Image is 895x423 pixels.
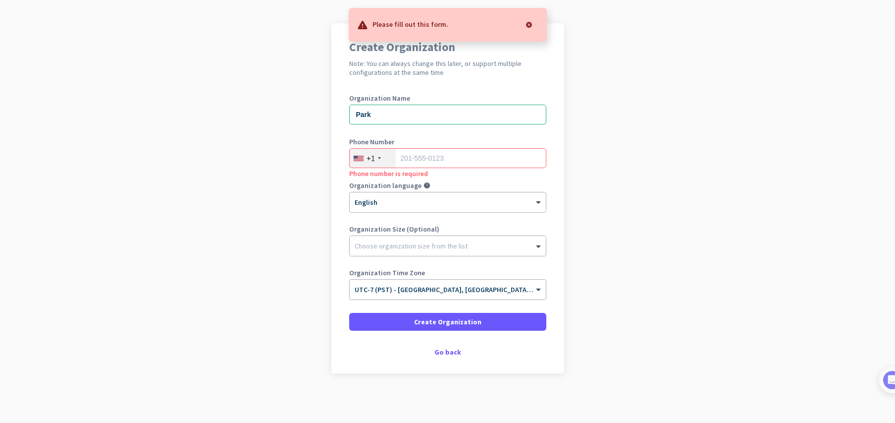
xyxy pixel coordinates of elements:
[349,148,546,168] input: 201-555-0123
[349,226,546,233] label: Organization Size (Optional)
[349,138,546,145] label: Phone Number
[349,269,546,276] label: Organization Time Zone
[349,41,546,53] h1: Create Organization
[349,182,421,189] label: Organization language
[349,105,546,124] input: What is the name of your organization?
[423,182,430,189] i: help
[414,317,481,327] span: Create Organization
[349,313,546,331] button: Create Organization
[349,95,546,102] label: Organization Name
[349,169,428,178] span: Phone number is required
[367,153,375,163] div: +1
[372,19,448,29] p: Please fill out this form.
[349,59,546,77] h2: Note: You can always change this later, or support multiple configurations at the same time
[349,349,546,356] div: Go back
